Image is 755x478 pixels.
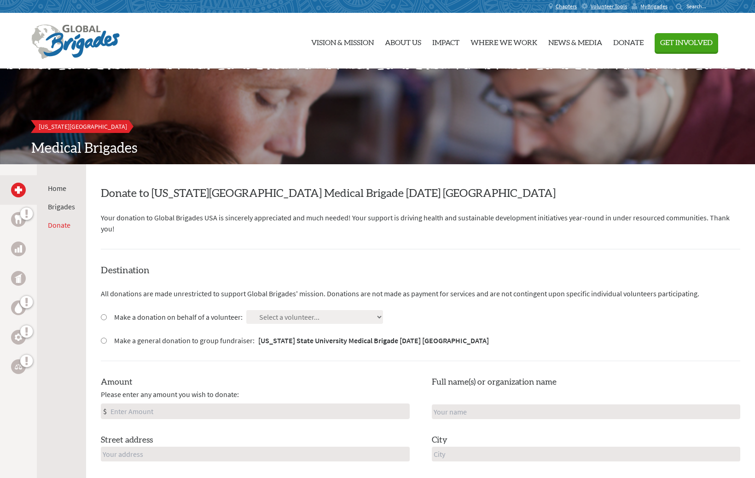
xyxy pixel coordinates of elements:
[432,404,741,419] input: Your name
[385,17,421,65] a: About Us
[101,288,740,299] p: All donations are made unrestricted to support Global Brigades' mission. Donations are not made a...
[11,271,26,286] a: Public Health
[591,3,627,10] span: Volunteer Tools
[101,264,740,277] h4: Destination
[101,389,239,400] span: Please enter any amount you wish to donate:
[11,359,26,374] a: Legal Empowerment
[640,3,668,10] span: MyBrigades
[311,17,374,65] a: Vision & Mission
[432,376,557,389] label: Full name(s) or organization name
[660,39,713,46] span: Get Involved
[48,220,70,230] a: Donate
[48,201,75,212] li: Brigades
[39,122,127,131] span: [US_STATE][GEOGRAPHIC_DATA]
[432,17,459,65] a: Impact
[655,33,718,52] button: Get Involved
[15,364,22,369] img: Legal Empowerment
[15,334,22,341] img: Engineering
[31,140,724,157] h2: Medical Brigades
[48,202,75,211] a: Brigades
[101,434,153,447] label: Street address
[11,242,26,256] a: Business
[15,302,22,313] img: Water
[15,274,22,283] img: Public Health
[11,212,26,227] a: Dental
[31,24,120,59] img: Global Brigades Logo
[613,17,644,65] a: Donate
[48,183,75,194] li: Home
[470,17,537,65] a: Where We Work
[548,17,602,65] a: News & Media
[11,183,26,197] a: Medical
[556,3,577,10] span: Chapters
[114,335,489,346] label: Make a general donation to group fundraiser:
[101,212,740,234] p: Your donation to Global Brigades USA is sincerely appreciated and much needed! Your support is dr...
[101,376,133,389] label: Amount
[11,300,26,315] a: Water
[101,404,109,419] div: $
[114,311,243,323] label: Make a donation on behalf of a volunteer:
[432,447,741,461] input: City
[101,447,410,461] input: Your address
[31,120,134,133] a: [US_STATE][GEOGRAPHIC_DATA]
[686,3,713,10] input: Search...
[15,245,22,253] img: Business
[15,186,22,194] img: Medical
[11,330,26,345] a: Engineering
[258,336,489,345] strong: [US_STATE] State University Medical Brigade [DATE] [GEOGRAPHIC_DATA]
[48,219,75,230] li: Donate
[15,215,22,224] img: Dental
[48,184,66,193] a: Home
[101,186,740,201] h2: Donate to [US_STATE][GEOGRAPHIC_DATA] Medical Brigade [DATE] [GEOGRAPHIC_DATA]
[109,404,409,419] input: Enter Amount
[432,434,447,447] label: City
